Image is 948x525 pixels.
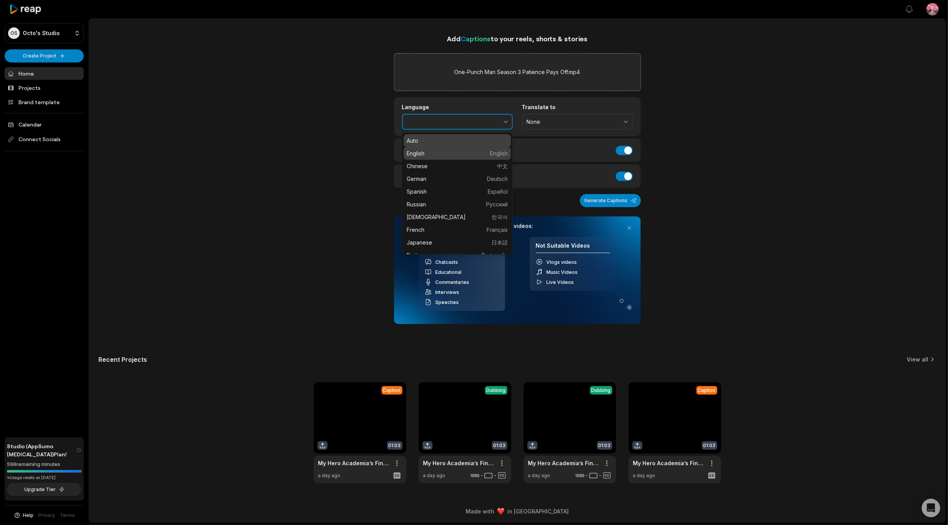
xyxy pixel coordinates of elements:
button: Generate Captions [580,194,641,207]
p: [DEMOGRAPHIC_DATA] [407,213,507,221]
a: View all [907,356,928,363]
span: Educational [436,269,462,275]
span: Vlogs videos [547,259,577,265]
a: Projects [5,81,84,94]
span: Português [482,251,508,259]
a: Calendar [5,118,84,131]
span: Music Videos [547,269,578,275]
span: 한국어 [492,213,508,221]
h2: Recent Projects [98,356,147,363]
span: Speeches [436,299,459,305]
a: My Hero Academia’s Final Battle Changes Everything [528,459,599,467]
span: 日本語 [492,238,508,246]
label: One-Punch Man Season 3 Patience Pays Off.mp4 [455,68,580,77]
p: French [407,226,507,234]
button: Help [14,512,34,519]
p: Octo's Studio [23,30,60,37]
a: Home [5,67,84,80]
h1: Add to your reels, shorts & stories [394,33,641,44]
img: heart emoji [497,508,504,515]
p: Auto [407,137,507,145]
button: Create Project [5,49,84,62]
span: Русский [486,200,508,208]
span: Connect Socials [5,132,84,146]
p: Russian [407,200,507,208]
a: Terms [60,512,75,519]
span: None [527,118,617,125]
div: Open Intercom Messenger [922,499,940,517]
a: Privacy [39,512,56,519]
button: Upgrade Tier [7,483,81,496]
div: Made with in [GEOGRAPHIC_DATA] [96,507,938,515]
h4: Not Suitable Videos [536,242,610,253]
div: *Usage resets on [DATE] [7,475,81,481]
p: Chinese [407,162,507,170]
span: Captions [461,34,491,43]
p: Japanese [407,238,507,246]
a: Brand template [5,96,84,108]
span: Help [23,512,34,519]
p: German [407,175,507,183]
span: Studio (AppSumo [MEDICAL_DATA]) Plan! [7,442,76,458]
label: Translate to [522,104,633,111]
p: Portuguese [407,251,507,259]
a: My Hero Academia’s Final Battle Changes Everything [423,459,494,467]
a: My Hero Academia’s Final Battle Changes Everything_BRZ [318,459,389,467]
span: Interviews [436,289,460,295]
span: English [490,149,508,157]
div: 598 remaining minutes [7,461,81,468]
a: My Hero Academia’s Final Battle Changes Everything [633,459,704,467]
span: 中文 [497,162,508,170]
label: Language [402,104,513,111]
span: Français [487,226,508,234]
span: Chatcasts [436,259,458,265]
span: Deutsch [487,175,508,183]
p: English [407,149,507,157]
span: Live Videos [547,279,574,285]
button: None [522,114,633,130]
span: Español [488,187,508,196]
div: OS [8,27,20,39]
h3: Our AI performs best with TALKING videos: [419,223,616,230]
p: Spanish [407,187,507,196]
span: Commentaries [436,279,470,285]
